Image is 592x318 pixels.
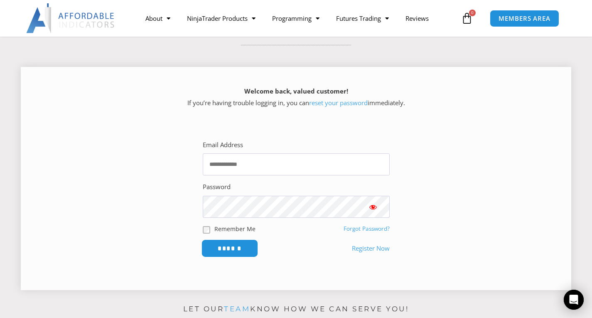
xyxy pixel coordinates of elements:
a: NinjaTrader Products [179,9,264,28]
a: MEMBERS AREA [490,10,559,27]
label: Password [203,181,231,193]
span: MEMBERS AREA [499,15,550,22]
a: Programming [264,9,328,28]
nav: Menu [137,9,459,28]
a: team [224,305,250,313]
a: Forgot Password? [344,225,390,232]
p: If you’re having trouble logging in, you can immediately. [35,86,557,109]
strong: Welcome back, valued customer! [244,87,348,95]
label: Email Address [203,139,243,151]
img: LogoAI | Affordable Indicators – NinjaTrader [26,3,115,33]
a: reset your password [309,99,368,107]
a: 0 [449,6,485,30]
a: Register Now [352,243,390,254]
span: 0 [469,10,476,16]
a: About [137,9,179,28]
button: Show password [356,196,390,218]
div: Open Intercom Messenger [564,290,584,310]
a: Reviews [397,9,437,28]
a: Futures Trading [328,9,397,28]
label: Remember Me [214,224,255,233]
p: Let our know how we can serve you! [5,303,587,316]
